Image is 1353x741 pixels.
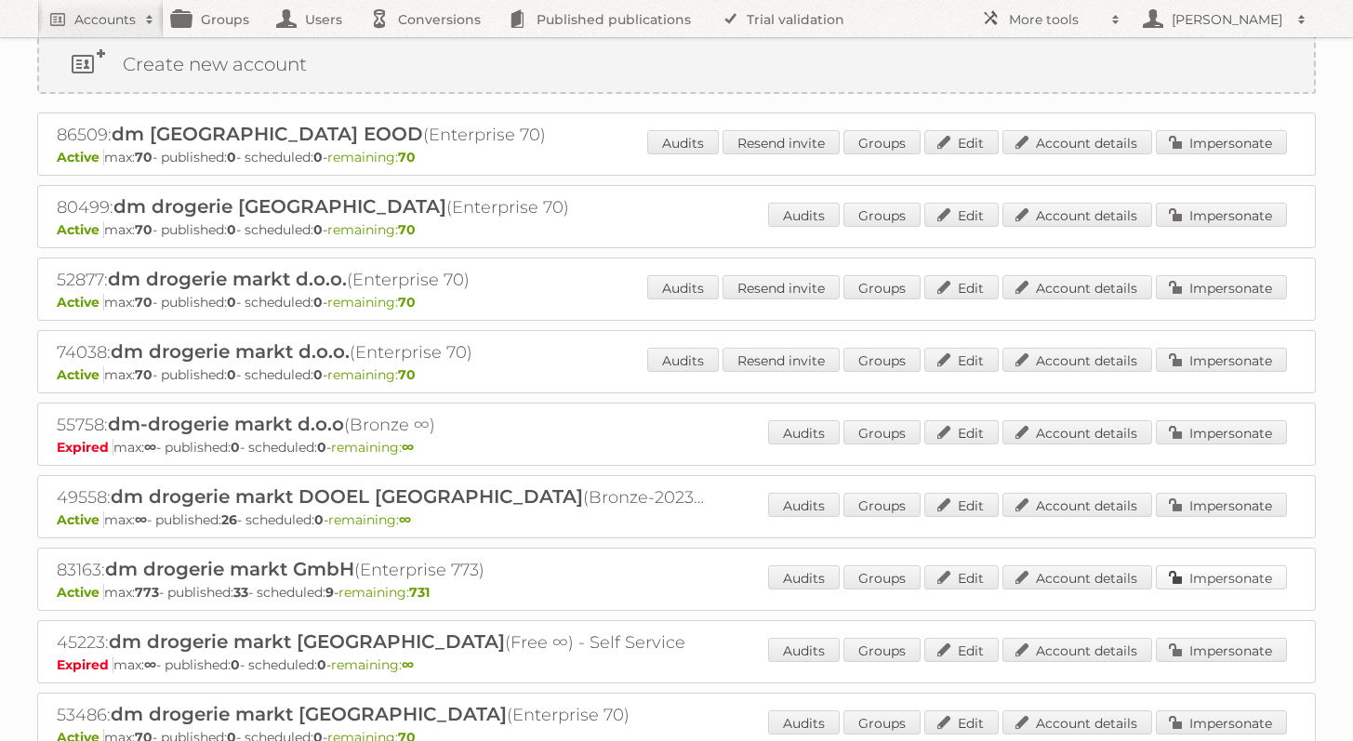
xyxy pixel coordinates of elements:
strong: 0 [314,511,324,528]
a: Audits [647,348,719,372]
span: remaining: [331,656,414,673]
span: remaining: [327,366,416,383]
a: Audits [768,493,840,517]
a: Audits [768,638,840,662]
a: Resend invite [723,275,840,299]
span: dm drogerie markt d.o.o. [108,268,347,290]
a: Groups [843,710,921,734]
span: Expired [57,656,113,673]
span: Active [57,221,104,238]
strong: ∞ [144,439,156,456]
a: Account details [1002,638,1152,662]
a: Groups [843,420,921,444]
a: Impersonate [1156,130,1287,154]
p: max: - published: - scheduled: - [57,294,1296,311]
h2: 52877: (Enterprise 70) [57,268,708,292]
a: Edit [924,203,999,227]
a: Edit [924,348,999,372]
a: Audits [768,203,840,227]
h2: [PERSON_NAME] [1167,10,1288,29]
p: max: - published: - scheduled: - [57,511,1296,528]
span: dm drogerie [GEOGRAPHIC_DATA] [113,195,446,218]
h2: 83163: (Enterprise 773) [57,558,708,582]
a: Account details [1002,420,1152,444]
span: Active [57,366,104,383]
span: Active [57,149,104,165]
strong: 70 [398,149,416,165]
a: Groups [843,130,921,154]
span: remaining: [338,584,430,601]
a: Resend invite [723,130,840,154]
span: dm drogerie markt DOOEL [GEOGRAPHIC_DATA] [111,485,583,508]
span: dm-drogerie markt d.o.o [108,413,344,435]
strong: 0 [231,656,240,673]
span: remaining: [327,294,416,311]
a: Edit [924,493,999,517]
a: Audits [768,565,840,589]
a: Groups [843,493,921,517]
span: remaining: [327,221,416,238]
a: Impersonate [1156,275,1287,299]
a: Account details [1002,130,1152,154]
a: Impersonate [1156,638,1287,662]
p: max: - published: - scheduled: - [57,584,1296,601]
strong: 0 [313,149,323,165]
span: dm drogerie markt [GEOGRAPHIC_DATA] [109,630,505,653]
strong: 70 [135,366,153,383]
a: Account details [1002,275,1152,299]
a: Audits [647,130,719,154]
span: remaining: [327,149,416,165]
strong: 0 [317,656,326,673]
a: Impersonate [1156,420,1287,444]
a: Audits [768,420,840,444]
a: Account details [1002,710,1152,734]
a: Edit [924,130,999,154]
strong: ∞ [399,511,411,528]
strong: 70 [135,149,153,165]
a: Edit [924,565,999,589]
a: Groups [843,348,921,372]
p: max: - published: - scheduled: - [57,221,1296,238]
strong: 70 [135,221,153,238]
a: Account details [1002,565,1152,589]
h2: 49558: (Bronze-2023 ∞) [57,485,708,509]
strong: 0 [227,221,236,238]
a: Audits [768,710,840,734]
strong: 0 [227,149,236,165]
a: Edit [924,638,999,662]
span: dm [GEOGRAPHIC_DATA] EOOD [112,123,423,145]
a: Edit [924,420,999,444]
h2: 55758: (Bronze ∞) [57,413,708,437]
strong: ∞ [135,511,147,528]
strong: 33 [233,584,248,601]
a: Resend invite [723,348,840,372]
a: Account details [1002,203,1152,227]
strong: 70 [398,294,416,311]
span: Active [57,294,104,311]
a: Edit [924,275,999,299]
strong: 26 [221,511,237,528]
strong: 731 [409,584,430,601]
h2: 53486: (Enterprise 70) [57,703,708,727]
a: Impersonate [1156,203,1287,227]
span: Active [57,511,104,528]
strong: 773 [135,584,159,601]
strong: 70 [135,294,153,311]
span: Active [57,584,104,601]
strong: 0 [227,294,236,311]
a: Impersonate [1156,348,1287,372]
a: Account details [1002,493,1152,517]
a: Impersonate [1156,565,1287,589]
span: dm drogerie markt d.o.o. [111,340,350,363]
strong: ∞ [402,656,414,673]
strong: ∞ [144,656,156,673]
p: max: - published: - scheduled: - [57,366,1296,383]
strong: 70 [398,366,416,383]
span: remaining: [328,511,411,528]
p: max: - published: - scheduled: - [57,439,1296,456]
strong: 9 [325,584,334,601]
strong: 0 [313,294,323,311]
a: Groups [843,638,921,662]
strong: 0 [317,439,326,456]
h2: 74038: (Enterprise 70) [57,340,708,364]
